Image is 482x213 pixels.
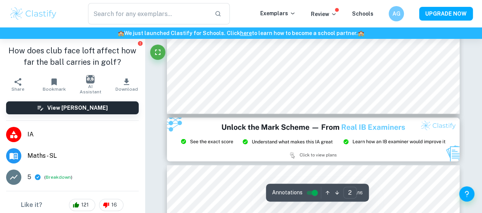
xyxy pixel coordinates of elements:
[109,74,145,95] button: Download
[77,201,93,209] span: 121
[118,30,124,36] span: 🏫
[115,86,138,92] span: Download
[88,3,208,24] input: Search for any exemplars...
[99,199,123,211] div: 16
[86,75,94,83] img: AI Assistant
[44,174,72,181] span: ( )
[77,84,104,94] span: AI Assistant
[36,74,72,95] button: Bookmark
[46,174,71,181] button: Breakdown
[11,86,24,92] span: Share
[392,10,401,18] h6: AG
[167,118,460,162] img: Ad
[47,104,108,112] h6: View [PERSON_NAME]
[21,200,42,210] h6: Like it?
[138,40,143,46] button: Report issue
[72,74,109,95] button: AI Assistant
[107,201,121,209] span: 16
[6,101,139,114] button: View [PERSON_NAME]
[352,11,373,17] a: Schools
[357,189,363,196] span: / 16
[389,6,404,21] button: AG
[43,86,66,92] span: Bookmark
[311,10,337,18] p: Review
[459,186,474,202] button: Help and Feedback
[272,189,303,197] span: Annotations
[27,151,139,160] span: Maths - SL
[419,7,473,21] button: UPGRADE NOW
[27,130,139,139] span: IA
[27,173,31,182] p: 5
[240,30,252,36] a: here
[69,199,95,211] div: 121
[260,9,296,18] p: Exemplars
[9,6,58,21] img: Clastify logo
[150,45,165,60] button: Fullscreen
[2,29,480,37] h6: We just launched Clastify for Schools. Click to learn how to become a school partner.
[6,45,139,68] h1: How does club face loft affect how far the ball carries in golf?
[358,30,364,36] span: 🏫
